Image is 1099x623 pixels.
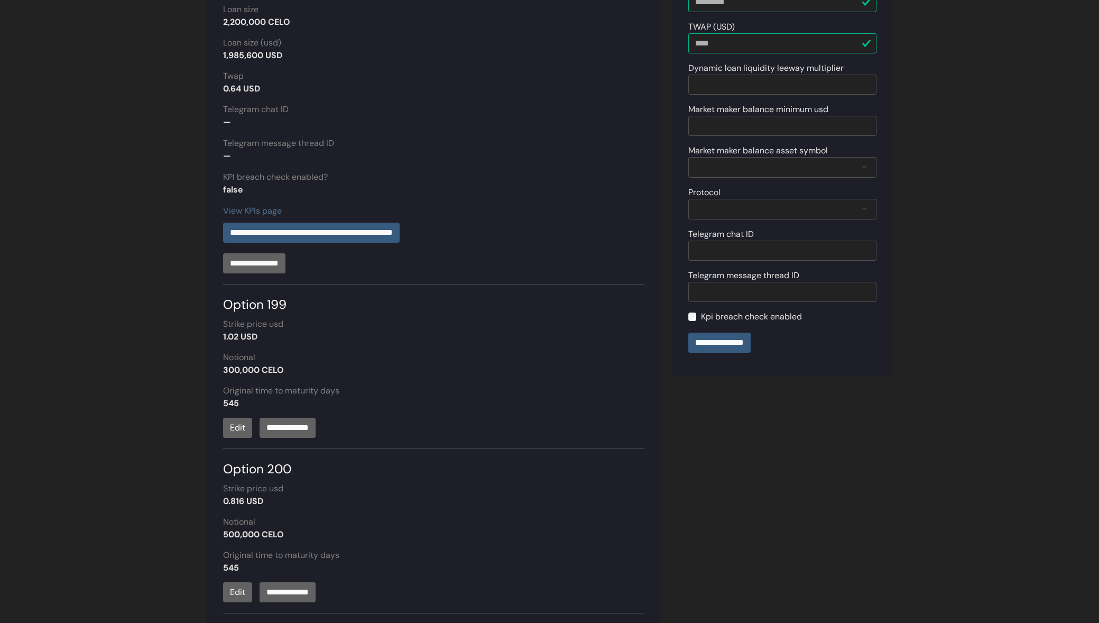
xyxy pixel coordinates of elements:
label: KPI breach check enabled? [223,171,328,184]
strong: 500,000 CELO [223,529,284,540]
a: Edit [223,582,252,602]
strong: 1.02 USD [223,331,257,342]
label: Twap [223,70,244,83]
strong: 1,985,600 USD [223,50,282,61]
strong: — [223,116,231,127]
strong: false [223,184,243,195]
strong: 0.64 USD [223,83,260,94]
strong: 545 [223,562,239,573]
label: Loan size [223,3,258,16]
label: Dynamic loan liquidity leeway multiplier [688,62,844,75]
div: Option 199 [223,284,644,314]
label: Kpi breach check enabled [701,310,802,323]
label: Telegram message thread ID [688,269,799,282]
label: Telegram message thread ID [223,137,334,150]
label: Original time to maturity days [223,384,339,397]
strong: 300,000 CELO [223,364,284,375]
label: Telegram chat ID [223,103,289,116]
strong: 545 [223,398,239,409]
label: Protocol [688,186,721,199]
label: TWAP (USD) [688,21,735,33]
strong: 0.816 USD [223,496,263,507]
strong: 2,200,000 CELO [223,16,290,28]
strong: — [223,150,231,161]
label: Notional [223,351,255,364]
label: Strike price usd [223,482,283,495]
a: View KPIs page [223,205,282,216]
label: Telegram chat ID [688,228,754,241]
label: Strike price usd [223,318,283,331]
label: Original time to maturity days [223,549,339,562]
label: Market maker balance minimum usd [688,103,828,116]
label: Notional [223,516,255,528]
a: Edit [223,418,252,438]
label: Loan size (usd) [223,36,281,49]
label: Market maker balance asset symbol [688,144,828,157]
div: Option 200 [223,448,644,479]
